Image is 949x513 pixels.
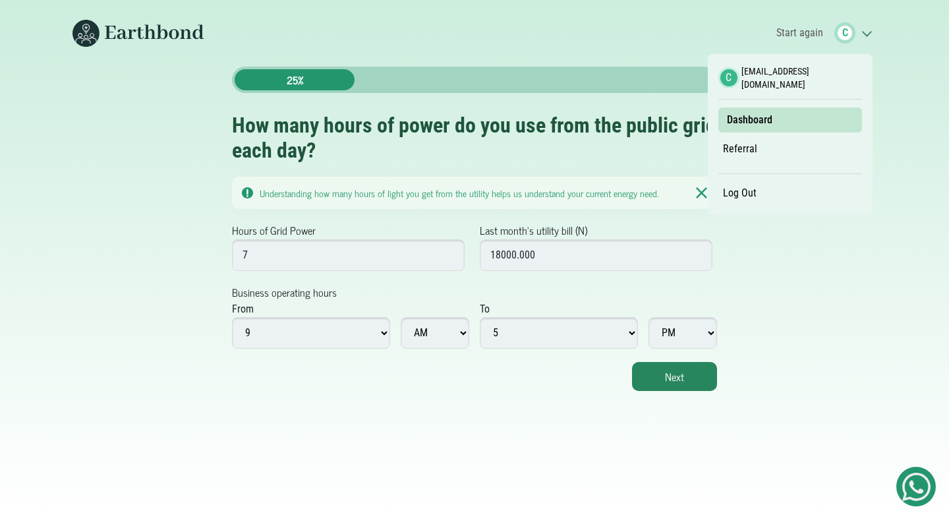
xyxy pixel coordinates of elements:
[718,182,761,204] a: Log Out
[741,65,862,91] small: [EMAIL_ADDRESS][DOMAIN_NAME]
[232,113,717,164] h2: How many hours of power do you use from the public grid each day?
[232,284,337,300] label: Business operating hours
[232,239,465,271] input: 5
[842,25,848,41] span: C
[260,185,658,200] small: Understanding how many hours of light you get from the utility helps us understand your current e...
[480,301,490,317] div: To
[632,362,717,391] button: Next
[242,187,253,198] img: Notication Pane Caution Icon
[72,20,204,47] img: Earthbond's long logo for desktop view
[718,138,762,160] a: Referral
[232,222,316,238] label: Hours of Grid Power
[480,239,712,271] input: 15000
[772,22,828,44] a: Start again
[726,70,732,86] span: C
[232,301,254,317] div: From
[480,222,587,238] label: Last month's utility bill (N)
[235,69,355,90] div: 25%
[696,187,707,199] img: Notication Pane Close Icon
[902,473,931,501] img: Get Started On Earthbond Via Whatsapp
[722,109,777,131] a: Dashboard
